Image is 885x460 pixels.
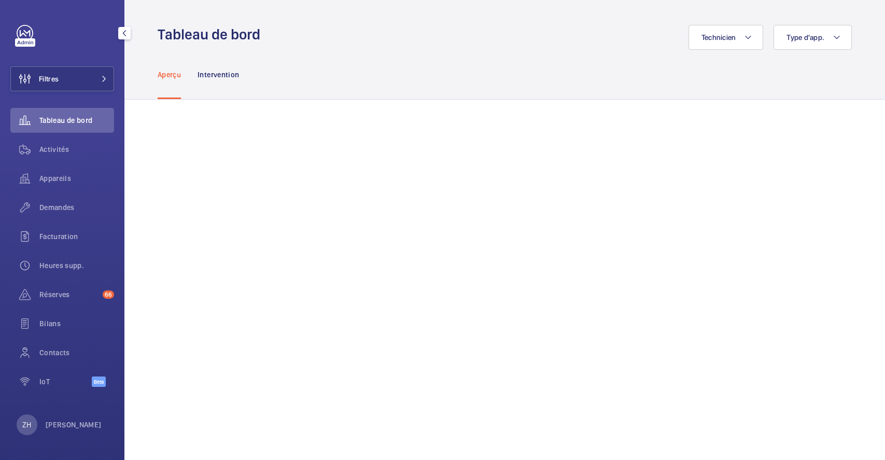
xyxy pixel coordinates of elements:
[92,377,106,387] span: Beta
[39,347,114,358] span: Contacts
[46,420,102,430] p: [PERSON_NAME]
[198,69,239,80] p: Intervention
[786,33,824,41] span: Type d'app.
[39,202,114,213] span: Demandes
[701,33,736,41] span: Technicien
[10,66,114,91] button: Filtres
[39,115,114,126] span: Tableau de bord
[39,260,114,271] span: Heures supp.
[22,420,31,430] p: ZH
[39,231,114,242] span: Facturation
[774,25,852,50] button: Type d'app.
[689,25,764,50] button: Technicien
[39,173,114,184] span: Appareils
[39,74,59,84] span: Filtres
[39,377,92,387] span: IoT
[39,318,114,329] span: Bilans
[158,69,181,80] p: Aperçu
[39,289,99,300] span: Réserves
[39,144,114,155] span: Activités
[103,290,114,299] span: 66
[158,25,266,44] h1: Tableau de bord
